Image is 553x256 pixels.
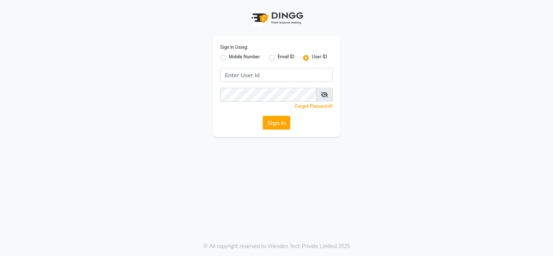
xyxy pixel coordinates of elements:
[312,54,327,62] label: User ID
[220,44,248,51] label: Sign In Using:
[220,68,333,82] input: Username
[220,88,316,102] input: Username
[247,7,306,29] img: logo1.svg
[295,103,333,109] a: Forgot Password?
[278,54,294,62] label: Email ID
[263,116,290,130] button: Sign In
[229,54,260,62] label: Mobile Number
